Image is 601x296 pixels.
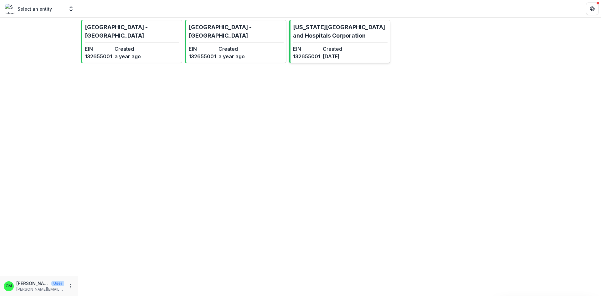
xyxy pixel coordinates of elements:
[5,4,15,14] img: Select an entity
[67,3,75,15] button: Open entity switcher
[189,53,216,60] dd: 132655001
[293,53,320,60] dd: 132655001
[289,20,390,63] a: [US_STATE][GEOGRAPHIC_DATA] and Hospitals CorporationEIN132655001Created[DATE]
[189,23,283,40] p: [GEOGRAPHIC_DATA] - [GEOGRAPHIC_DATA]
[323,45,350,53] dt: Created
[586,3,598,15] button: Get Help
[81,20,182,63] a: [GEOGRAPHIC_DATA] - [GEOGRAPHIC_DATA]EIN132655001Createda year ago
[16,280,49,287] p: [PERSON_NAME]
[67,283,74,290] button: More
[293,45,320,53] dt: EIN
[323,53,350,60] dd: [DATE]
[85,23,179,40] p: [GEOGRAPHIC_DATA] - [GEOGRAPHIC_DATA]
[189,45,216,53] dt: EIN
[115,45,142,53] dt: Created
[18,6,52,12] p: Select an entity
[85,45,112,53] dt: EIN
[218,45,246,53] dt: Created
[218,53,246,60] dd: a year ago
[16,287,64,292] p: [PERSON_NAME][EMAIL_ADDRESS][PERSON_NAME][DOMAIN_NAME]
[6,284,12,288] div: Christine Mehrotra
[293,23,388,40] p: [US_STATE][GEOGRAPHIC_DATA] and Hospitals Corporation
[51,281,64,286] p: User
[185,20,286,63] a: [GEOGRAPHIC_DATA] - [GEOGRAPHIC_DATA]EIN132655001Createda year ago
[85,53,112,60] dd: 132655001
[115,53,142,60] dd: a year ago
